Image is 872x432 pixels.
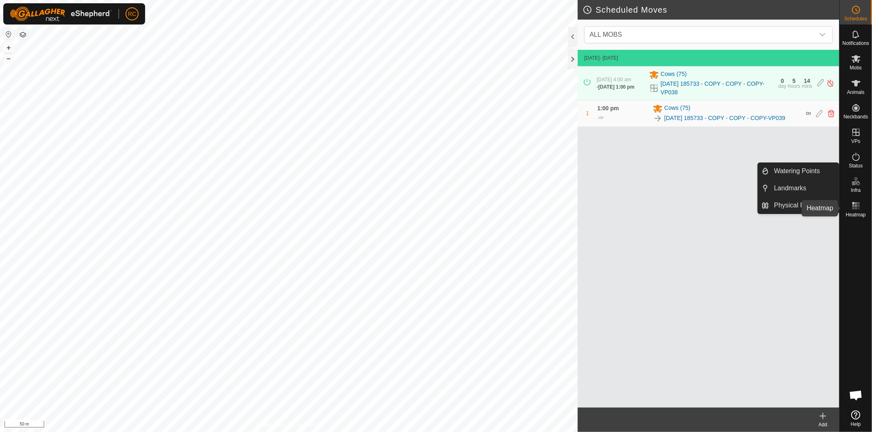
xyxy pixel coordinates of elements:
[827,79,834,87] img: Turn off schedule move
[599,84,634,90] span: [DATE] 1:00 pm
[10,7,112,21] img: Gallagher Logo
[4,29,13,39] button: Reset Map
[844,383,868,408] div: Open chat
[599,114,603,121] span: ∞
[788,84,800,89] div: hours
[664,104,690,114] span: Cows (75)
[851,139,860,144] span: VPs
[769,163,839,179] a: Watering Points
[758,197,839,214] li: Physical Paddocks
[769,197,839,214] a: Physical Paddocks
[661,70,687,80] span: Cows (75)
[586,27,814,43] span: ALL MOBS
[781,78,784,84] div: 0
[807,421,839,428] div: Add
[661,80,773,97] a: [DATE] 185733 - COPY - COPY - COPY-VP038
[774,183,807,193] span: Landmarks
[843,41,869,46] span: Notifications
[653,114,663,123] img: To
[851,188,861,193] span: Infra
[584,55,600,61] span: [DATE]
[4,43,13,53] button: +
[18,30,28,40] button: Map Layers
[802,84,812,89] div: mins
[297,421,321,429] a: Contact Us
[846,212,866,217] span: Heatmap
[128,10,136,18] span: RC
[257,421,287,429] a: Privacy Policy
[851,422,861,427] span: Help
[600,55,618,61] span: - [DATE]
[590,31,622,38] span: ALL MOBS
[804,78,810,84] div: 14
[774,166,820,176] span: Watering Points
[758,180,839,196] li: Landmarks
[597,83,634,91] div: -
[778,84,786,89] div: day
[774,200,829,210] span: Physical Paddocks
[850,65,862,70] span: Mobs
[843,114,868,119] span: Neckbands
[597,113,603,122] div: -
[840,407,872,430] a: Help
[597,77,631,82] span: [DATE] 4:00 am
[586,110,589,116] span: 1
[583,5,839,15] h2: Scheduled Moves
[4,53,13,63] button: –
[793,78,796,84] div: 5
[844,16,867,21] span: Schedules
[597,105,619,111] span: 1:00 pm
[814,27,831,43] div: dropdown trigger
[758,163,839,179] li: Watering Points
[847,90,865,95] span: Animals
[806,109,811,117] span: ∞
[849,163,863,168] span: Status
[664,114,785,122] a: [DATE] 185733 - COPY - COPY - COPY-VP039
[769,180,839,196] a: Landmarks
